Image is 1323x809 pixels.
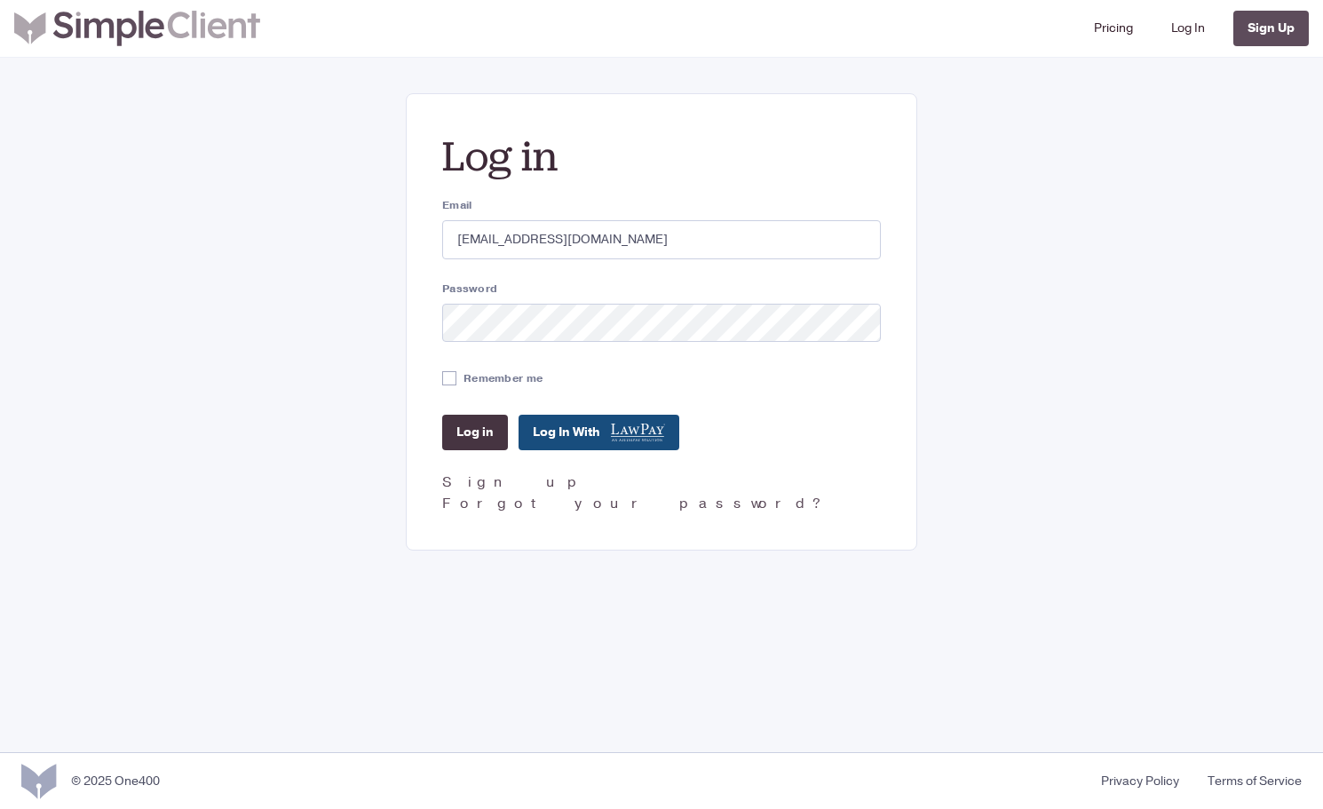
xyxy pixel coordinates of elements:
h2: Log in [442,130,881,183]
input: Log in [442,415,508,450]
a: Log In With [519,415,679,450]
a: Privacy Policy [1087,772,1193,790]
div: © 2025 One400 [71,772,160,790]
a: Terms of Service [1193,772,1302,790]
label: Remember me [463,370,543,386]
input: you@example.com [442,220,881,259]
label: Email [442,197,881,213]
a: Forgot your password? [442,494,827,513]
label: Password [442,281,881,297]
a: Sign Up [1233,11,1309,46]
a: Sign up [442,472,587,492]
a: Log In [1164,7,1212,50]
a: Pricing [1087,7,1140,50]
